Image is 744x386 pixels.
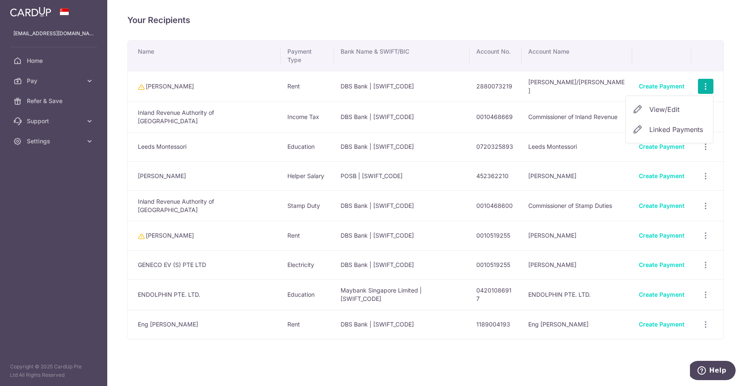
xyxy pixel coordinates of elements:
td: [PERSON_NAME] [128,221,281,250]
td: POSB | [SWIFT_CODE] [334,161,470,191]
span: Support [27,117,82,125]
a: Create Payment [639,202,685,209]
td: ENDOLPHIN PTE. LTD. [522,279,633,310]
td: DBS Bank | [SWIFT_CODE] [334,101,470,132]
td: 0010468600 [470,190,522,221]
td: Leeds Montessori [522,132,633,161]
a: Create Payment [639,261,685,268]
a: Create Payment [639,172,685,179]
td: Education [281,132,334,161]
td: 0010519255 [470,250,522,280]
td: Eng [PERSON_NAME] [128,310,281,339]
td: Inland Revenue Authority of [GEOGRAPHIC_DATA] [128,190,281,221]
span: Settings [27,137,82,145]
td: Helper Salary [281,161,334,191]
td: Income Tax [281,101,334,132]
td: [PERSON_NAME] [522,250,633,280]
td: DBS Bank | [SWIFT_CODE] [334,190,470,221]
td: GENECO EV (S) PTE LTD [128,250,281,280]
td: Eng [PERSON_NAME] [522,310,633,339]
td: Rent [281,310,334,339]
span: translation missing: en.user_payees.user_payee_list.linked_payments [649,125,703,134]
iframe: Opens a widget where you can find more information [690,361,736,382]
td: [PERSON_NAME]/[PERSON_NAME] [522,71,633,101]
td: 0010519255 [470,221,522,250]
h4: Your Recipients [127,13,724,27]
td: 1189004193 [470,310,522,339]
p: [EMAIL_ADDRESS][DOMAIN_NAME] [13,29,94,38]
span: View/Edit [649,104,706,114]
th: Bank Name & SWIFT/BIC [334,41,470,71]
td: 0010468669 [470,101,522,132]
th: Name [128,41,281,71]
span: Refer & Save [27,97,82,105]
td: Leeds Montessori [128,132,281,161]
span: Home [27,57,82,65]
td: ENDOLPHIN PTE. LTD. [128,279,281,310]
td: Education [281,279,334,310]
td: [PERSON_NAME] [128,71,281,101]
td: [PERSON_NAME] [522,221,633,250]
td: Commissioner of Inland Revenue [522,101,633,132]
a: Linked Payments [626,119,713,140]
a: View/Edit [626,99,713,119]
th: Account No. [470,41,522,71]
img: CardUp [10,7,51,17]
td: DBS Bank | [SWIFT_CODE] [334,132,470,161]
span: Pay [27,77,82,85]
td: [PERSON_NAME] [522,161,633,191]
th: Payment Type [281,41,334,71]
td: 2880073219 [470,71,522,101]
td: DBS Bank | [SWIFT_CODE] [334,250,470,280]
td: Inland Revenue Authority of [GEOGRAPHIC_DATA] [128,101,281,132]
td: 0720325893 [470,132,522,161]
td: DBS Bank | [SWIFT_CODE] [334,71,470,101]
a: Create Payment [639,291,685,298]
td: 04201086917 [470,279,522,310]
th: Account Name [522,41,633,71]
td: DBS Bank | [SWIFT_CODE] [334,221,470,250]
a: Create Payment [639,83,685,90]
a: Create Payment [639,321,685,328]
td: Commissioner of Stamp Duties [522,190,633,221]
td: DBS Bank | [SWIFT_CODE] [334,310,470,339]
td: [PERSON_NAME] [128,161,281,191]
td: Rent [281,71,334,101]
a: Create Payment [639,232,685,239]
a: Create Payment [639,143,685,150]
td: Rent [281,221,334,250]
td: Maybank Singapore Limited | [SWIFT_CODE] [334,279,470,310]
td: Electricity [281,250,334,280]
td: Stamp Duty [281,190,334,221]
td: 452362210 [470,161,522,191]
